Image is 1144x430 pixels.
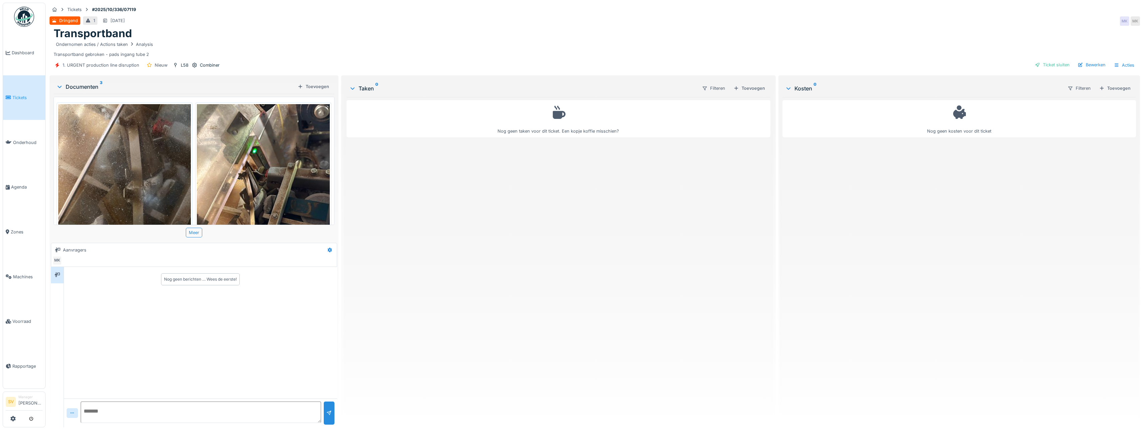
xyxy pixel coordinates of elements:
[63,62,139,68] div: 1. URGENT production line disruption
[3,344,45,389] a: Rapportage
[785,84,1062,92] div: Kosten
[3,30,45,75] a: Dashboard
[110,17,125,24] div: [DATE]
[3,120,45,165] a: Onderhoud
[731,84,768,93] div: Toevoegen
[375,84,378,92] sup: 0
[53,256,62,265] div: MK
[186,228,202,237] div: Meer
[3,210,45,255] a: Zones
[1075,60,1108,69] div: Bewerken
[1032,60,1072,69] div: Ticket sluiten
[197,104,329,281] img: 7fgxdxz199x8g09u0jypdt4h7d9t
[59,17,78,24] div: Dringend
[11,184,43,190] span: Agenda
[200,62,220,68] div: Combiner
[349,84,696,92] div: Taken
[93,17,95,24] div: 1
[155,62,167,68] div: Nieuw
[1120,16,1129,26] div: MK
[13,274,43,280] span: Machines
[181,62,188,68] div: L58
[63,247,86,253] div: Aanvragers
[3,299,45,344] a: Voorraad
[12,50,43,56] span: Dashboard
[12,318,43,325] span: Voorraad
[1096,84,1133,93] div: Toevoegen
[12,363,43,369] span: Rapportage
[14,7,34,27] img: Badge_color-CXgf-gQk.svg
[100,83,102,91] sup: 3
[699,83,728,93] div: Filteren
[3,75,45,120] a: Tickets
[1065,83,1094,93] div: Filteren
[351,103,766,134] div: Nog geen taken voor dit ticket. Een kopje koffie misschien?
[18,395,43,409] li: [PERSON_NAME]
[12,94,43,101] span: Tickets
[3,254,45,299] a: Machines
[58,104,191,281] img: kl3qjz01wldysn29wv6gvsbt5391
[295,82,332,91] div: Toevoegen
[56,41,153,48] div: Ondernomen acties / Actions taken Analysis
[54,27,132,40] h1: Transportband
[18,395,43,400] div: Manager
[1111,60,1137,70] div: Acties
[56,83,295,91] div: Documenten
[54,40,1136,58] div: Transportband gebroken - pads ingang tube 2
[11,229,43,235] span: Zones
[3,165,45,210] a: Agenda
[787,103,1132,134] div: Nog geen kosten voor dit ticket
[814,84,817,92] sup: 0
[67,6,82,13] div: Tickets
[6,397,16,407] li: SV
[164,276,237,282] div: Nog geen berichten … Wees de eerste!
[6,395,43,411] a: SV Manager[PERSON_NAME]
[89,6,139,13] strong: #2025/10/336/07119
[1131,16,1140,26] div: MK
[13,139,43,146] span: Onderhoud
